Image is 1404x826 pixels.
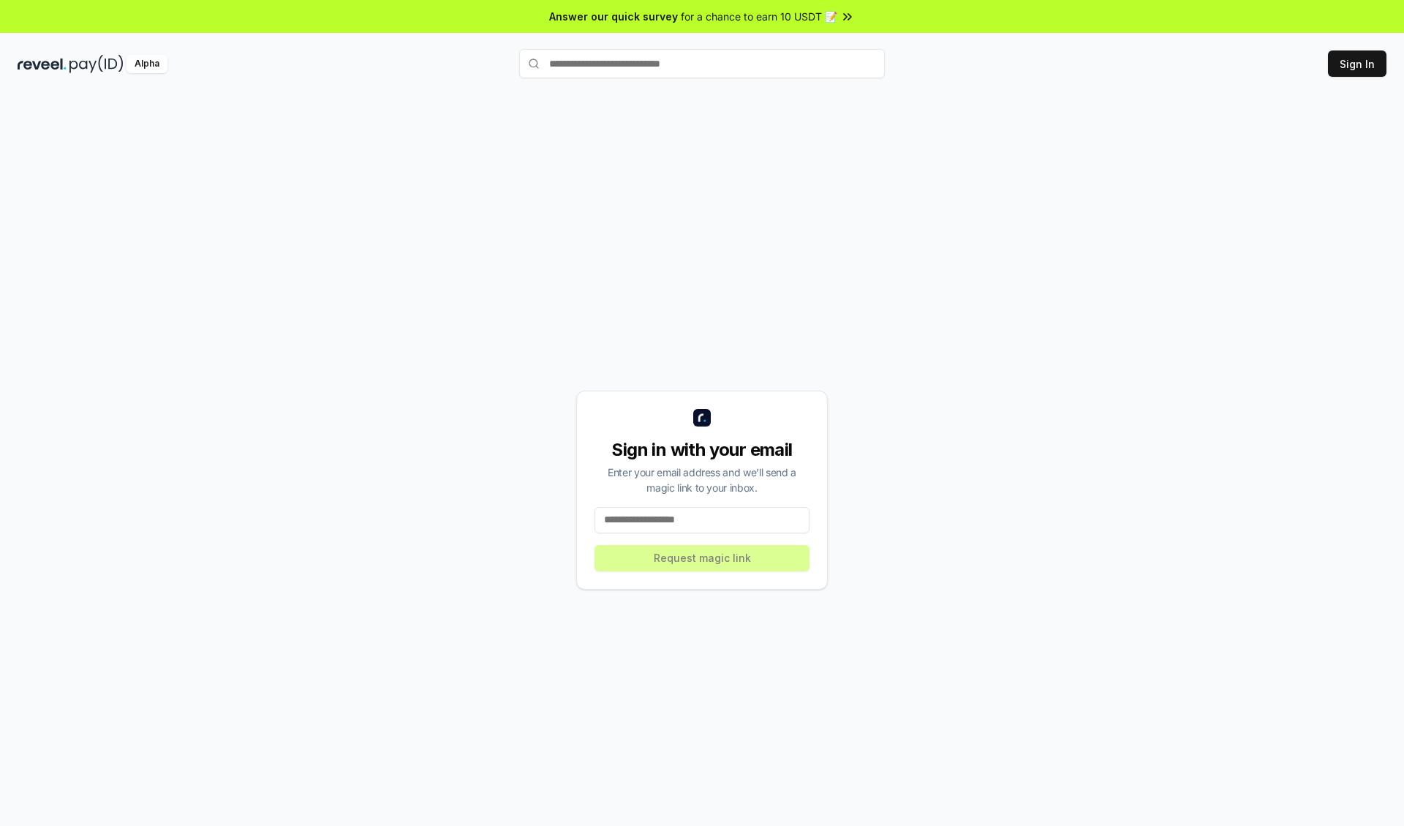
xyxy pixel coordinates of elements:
div: Alpha [127,55,167,73]
img: reveel_dark [18,55,67,73]
button: Sign In [1328,50,1386,77]
div: Sign in with your email [595,438,809,462]
img: pay_id [69,55,124,73]
span: Answer our quick survey [549,9,678,24]
div: Enter your email address and we’ll send a magic link to your inbox. [595,465,809,495]
span: for a chance to earn 10 USDT 📝 [681,9,837,24]
img: logo_small [693,409,711,427]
